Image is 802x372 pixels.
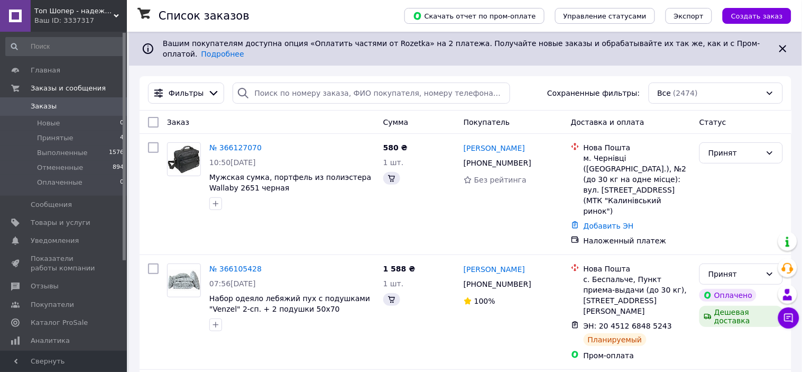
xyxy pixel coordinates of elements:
a: Набор одеяло лебяжий пух с подушками "Venzel" 2-сп. + 2 подушки 50х70 [209,294,370,313]
span: Товары и услуги [31,218,90,228]
span: Доставка и оплата [571,118,644,126]
span: Уведомления [31,236,79,246]
span: 4 [120,133,124,143]
img: Фото товару [168,145,200,173]
a: Мужская сумка, портфель из полиэстера Wallaby 2651 черная [209,173,371,192]
a: [PERSON_NAME] [464,143,525,153]
span: Вашим покупателям доступна опция «Оплатить частями от Rozetka» на 2 платежа. Получайте новые зака... [163,39,760,58]
span: Принятые [37,133,73,143]
span: Сохраненные фильтры: [547,88,640,98]
a: Фото товару [167,142,201,176]
span: Выполненные [37,148,88,158]
input: Поиск [5,37,125,56]
span: Главная [31,66,60,75]
input: Поиск по номеру заказа, ФИО покупателя, номеру телефона, Email, номеру накладной [233,83,510,104]
span: Заказы [31,102,57,111]
span: Показатели работы компании [31,254,98,273]
a: Создать заказ [712,11,791,20]
a: Фото товару [167,264,201,297]
span: 10:50[DATE] [209,158,256,167]
div: Оплачено [699,289,757,302]
a: № 366105428 [209,265,262,273]
span: Сообщения [31,200,72,210]
span: Топ Шопер - надежный и перспективный интернет-магазин постельного белья,сумок и аксессуаров [34,6,114,16]
span: 0 [120,178,124,187]
span: Все [658,88,671,98]
span: 07:56[DATE] [209,279,256,288]
div: Планируемый [584,333,647,346]
span: ЭН: 20 4512 6848 5243 [584,322,672,330]
span: 580 ₴ [383,143,408,152]
button: Скачать отчет по пром-оплате [404,8,545,24]
span: Каталог ProSale [31,318,88,328]
div: м. Чернівці ([GEOGRAPHIC_DATA].), №2 (до 30 кг на одне місце): вул. [STREET_ADDRESS] (МТК "Калині... [584,153,691,216]
a: Подробнее [201,50,244,58]
div: Пром-оплата [584,350,691,361]
div: Принят [708,147,761,159]
a: № 366127070 [209,143,262,152]
span: Сумма [383,118,409,126]
span: 1 шт. [383,279,404,288]
span: Покупатель [464,118,510,126]
div: с. Беспальче, Пункт приема-выдачи (до 30 кг), [STREET_ADDRESS][PERSON_NAME] [584,274,691,316]
span: 1576 [109,148,124,158]
div: Наложенный платеж [584,235,691,246]
span: 100% [474,297,495,305]
h1: Список заказов [159,10,250,22]
a: Добавить ЭН [584,222,634,230]
span: Отзывы [31,282,59,291]
img: Фото товару [168,270,200,292]
div: Нова Пошта [584,264,691,274]
span: Статус [699,118,726,126]
span: Заказы и сообщения [31,84,106,93]
span: Экспорт [674,12,704,20]
span: Покупатели [31,300,74,310]
span: Создать заказ [731,12,783,20]
button: Создать заказ [723,8,791,24]
div: Дешевая доставка [699,306,783,327]
span: 0 [120,119,124,128]
button: Экспорт [666,8,712,24]
span: 1 шт. [383,158,404,167]
div: Нова Пошта [584,142,691,153]
span: Без рейтинга [474,176,527,184]
span: Новые [37,119,60,128]
button: Управление статусами [555,8,655,24]
span: Фильтры [169,88,204,98]
div: Принят [708,268,761,280]
span: 894 [113,163,124,173]
span: (2474) [673,89,698,97]
span: Управление статусами [564,12,647,20]
span: Заказ [167,118,189,126]
span: Оплаченные [37,178,82,187]
button: Чат с покупателем [778,307,799,329]
span: Аналитика [31,336,70,346]
span: Скачать отчет по пром-оплате [413,11,536,21]
a: [PERSON_NAME] [464,264,525,275]
span: 1 588 ₴ [383,265,416,273]
div: Ваш ID: 3337317 [34,16,127,25]
div: [PHONE_NUMBER] [462,156,533,170]
div: [PHONE_NUMBER] [462,277,533,292]
span: Отмененные [37,163,83,173]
